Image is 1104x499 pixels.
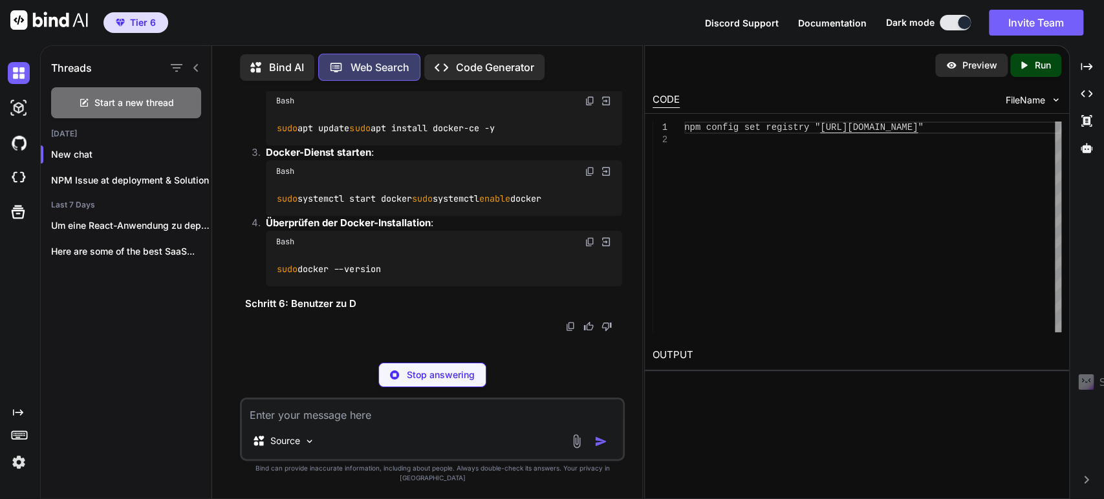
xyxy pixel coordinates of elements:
[565,321,576,332] img: copy
[276,262,382,276] code: docker --version
[8,132,30,154] img: githubDark
[918,122,923,133] span: "
[116,19,125,27] img: premium
[349,123,370,134] span: sudo
[276,166,294,176] span: Bash
[51,174,211,187] p: NPM Issue at deployment & Solution
[277,264,298,275] span: sudo
[51,60,92,76] h1: Threads
[41,129,211,139] h2: [DATE]
[407,368,475,381] p: Stop answering
[583,321,594,332] img: like
[411,193,432,205] span: sudo
[270,434,300,447] p: Source
[304,436,315,447] img: Pick Models
[645,340,1069,370] h2: OUTPUT
[277,123,298,134] span: sudo
[594,435,607,448] img: icon
[989,10,1083,36] button: Invite Team
[705,16,779,30] button: Discord Support
[653,122,667,134] div: 1
[277,193,298,205] span: sudo
[820,122,918,133] span: [URL][DOMAIN_NAME]
[276,122,495,135] code: apt update apt install docker-ce -y
[276,96,294,106] span: Bash
[351,59,409,75] p: Web Search
[240,463,625,483] p: Bind can provide inaccurate information, including about people. Always double-check its answers....
[255,216,622,286] li: :
[8,167,30,189] img: cloudideIcon
[600,236,612,248] img: Open in Browser
[705,17,779,28] span: Discord Support
[585,166,595,176] img: copy
[585,237,595,247] img: copy
[41,200,211,210] h2: Last 7 Days
[130,16,156,29] span: Tier 6
[601,321,612,332] img: dislike
[266,217,431,229] strong: Überprüfen der Docker-Installation
[585,96,595,106] img: copy
[51,219,211,232] p: Um eine React-Anwendung zu deployen, insbesondere wenn...
[946,59,957,71] img: preview
[684,122,820,133] span: npm config set registry "
[245,297,622,312] h3: Schritt 6: Benutzer zu D
[1050,94,1061,105] img: chevron down
[600,165,612,177] img: Open in Browser
[51,245,211,258] p: Here are some of the best SaaS...
[10,10,88,30] img: Bind AI
[569,434,584,449] img: attachment
[1035,59,1051,72] p: Run
[255,75,622,145] li: :
[103,12,168,33] button: premiumTier 6
[276,237,294,247] span: Bash
[94,96,174,109] span: Start a new thread
[600,95,612,107] img: Open in Browser
[653,134,667,146] div: 2
[886,16,935,29] span: Dark mode
[456,59,534,75] p: Code Generator
[8,451,30,473] img: settings
[479,193,510,205] span: enable
[276,192,542,206] code: systemctl start docker systemctl docker
[1006,94,1045,107] span: FileName
[653,92,680,108] div: CODE
[51,148,211,161] p: New chat
[962,59,997,72] p: Preview
[269,59,304,75] p: Bind AI
[798,17,867,28] span: Documentation
[8,97,30,119] img: darkAi-studio
[266,146,371,158] strong: Docker-Dienst starten
[255,145,622,216] li: :
[798,16,867,30] button: Documentation
[8,62,30,84] img: darkChat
